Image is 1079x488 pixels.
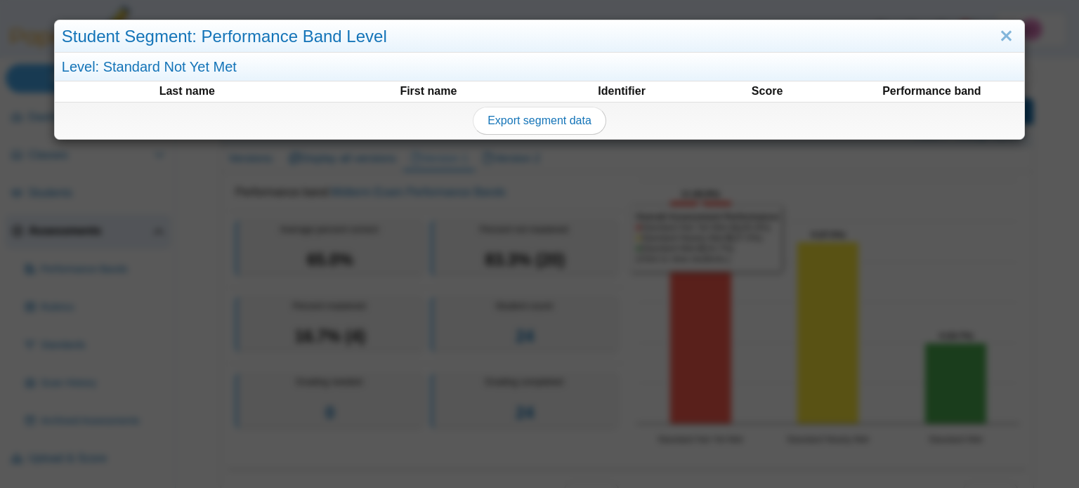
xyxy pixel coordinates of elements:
[841,83,1024,100] th: Performance band
[308,83,549,100] th: First name
[55,20,1024,53] div: Student Segment: Performance Band Level
[488,114,591,126] span: Export segment data
[550,83,694,100] th: Identifier
[695,83,839,100] th: Score
[473,107,606,135] a: Export segment data
[995,25,1017,48] a: Close
[67,83,307,100] th: Last name
[55,53,1024,81] div: Level: Standard Not Yet Met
